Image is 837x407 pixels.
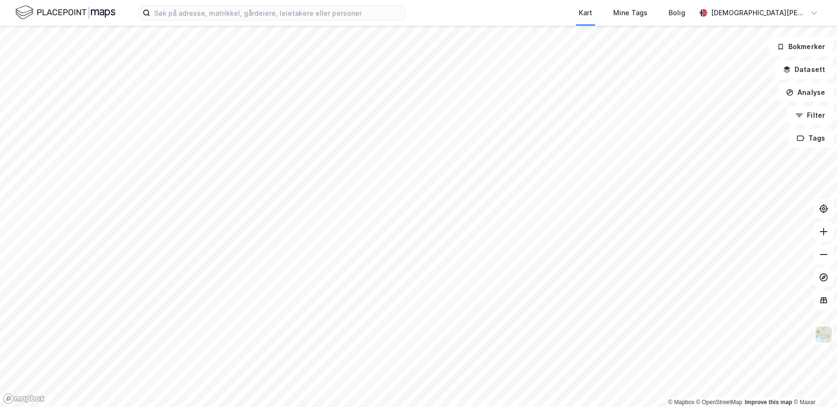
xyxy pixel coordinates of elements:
[3,393,45,404] a: Mapbox homepage
[668,399,694,406] a: Mapbox
[789,361,837,407] iframe: Chat Widget
[778,83,833,102] button: Analyse
[669,7,685,19] div: Bolig
[579,7,592,19] div: Kart
[696,399,743,406] a: OpenStreetMap
[775,60,833,79] button: Datasett
[789,129,833,148] button: Tags
[745,399,792,406] a: Improve this map
[150,6,405,20] input: Søk på adresse, matrikkel, gårdeiere, leietakere eller personer
[15,4,115,21] img: logo.f888ab2527a4732fd821a326f86c7f29.svg
[769,37,833,56] button: Bokmerker
[815,326,833,344] img: Z
[789,361,837,407] div: Kontrollprogram for chat
[613,7,648,19] div: Mine Tags
[787,106,833,125] button: Filter
[711,7,806,19] div: [DEMOGRAPHIC_DATA][PERSON_NAME]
